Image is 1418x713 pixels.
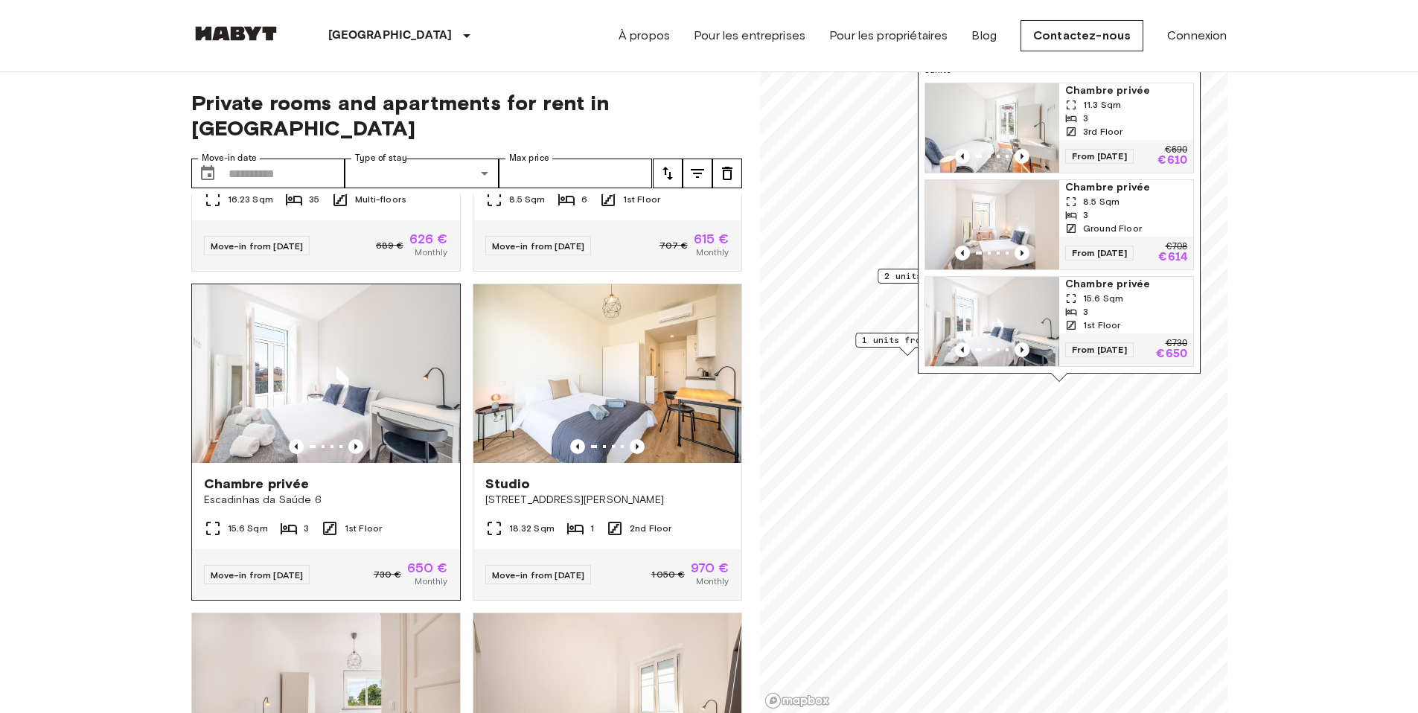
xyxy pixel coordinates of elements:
[1015,342,1029,357] button: Previous image
[764,692,830,709] a: Mapbox logo
[1167,27,1227,45] a: Connexion
[1164,146,1187,155] p: €690
[1065,342,1134,357] span: From [DATE]
[355,193,406,206] span: Multi-floors
[289,439,304,454] button: Previous image
[204,493,448,508] span: Escadinhas da Saúde 6
[712,159,742,188] button: tune
[581,193,587,206] span: 6
[694,27,805,45] a: Pour les entreprises
[473,284,741,463] img: Marketing picture of unit PT-17-148-204-01
[696,575,729,588] span: Monthly
[409,232,448,246] span: 626 €
[884,269,975,283] span: 2 units from €615
[485,493,729,508] span: [STREET_ADDRESS][PERSON_NAME]
[211,569,304,581] span: Move-in from [DATE]
[1083,305,1088,319] span: 3
[191,26,281,41] img: Habyt
[955,342,970,357] button: Previous image
[955,246,970,260] button: Previous image
[862,333,953,347] span: 1 units from €665
[228,522,268,535] span: 15.6 Sqm
[407,561,448,575] span: 650 €
[304,522,309,535] span: 3
[683,159,712,188] button: tune
[509,193,546,206] span: 8.5 Sqm
[309,193,319,206] span: 35
[1021,20,1143,51] a: Contactez-nous
[924,179,1194,270] a: Marketing picture of unit PT-17-007-002-01HPrevious imagePrevious imageChambre privée8.5 Sqm3Grou...
[924,276,1194,367] a: Marketing picture of unit PT-17-007-003-02HPrevious imagePrevious imageChambre privée15.6 Sqm31st...
[204,475,310,493] span: Chambre privée
[1083,98,1121,112] span: 11.3 Sqm
[696,246,729,259] span: Monthly
[193,159,223,188] button: Choose date
[228,193,273,206] span: 16.23 Sqm
[924,83,1194,173] a: Marketing picture of unit PT-17-007-007-03HPrevious imagePrevious imageChambre privée11.3 Sqm33rd...
[1165,339,1187,348] p: €730
[1083,125,1122,138] span: 3rd Floor
[1065,83,1187,98] span: Chambre privée
[1083,292,1123,305] span: 15.6 Sqm
[971,27,997,45] a: Blog
[651,568,685,581] span: 1 050 €
[192,284,460,463] img: Marketing picture of unit PT-17-007-003-02H
[918,15,1201,382] div: Map marker
[492,240,585,252] span: Move-in from [DATE]
[653,159,683,188] button: tune
[660,239,688,252] span: 707 €
[1015,149,1029,164] button: Previous image
[492,569,585,581] span: Move-in from [DATE]
[485,475,531,493] span: Studio
[355,152,407,164] label: Type of stay
[1083,112,1088,125] span: 3
[955,149,970,164] button: Previous image
[1157,155,1187,167] p: €610
[1156,348,1187,360] p: €650
[415,246,447,259] span: Monthly
[1165,243,1187,252] p: €708
[374,568,401,581] span: 730 €
[630,439,645,454] button: Previous image
[878,269,982,292] div: Map marker
[694,232,729,246] span: 615 €
[1065,149,1134,164] span: From [DATE]
[1015,246,1029,260] button: Previous image
[829,27,948,45] a: Pour les propriétaires
[191,284,461,601] a: Marketing picture of unit PT-17-007-003-02HPrevious imagePrevious imageChambre privéeEscadinhas d...
[1083,222,1142,235] span: Ground Floor
[1065,246,1134,260] span: From [DATE]
[509,522,555,535] span: 18.32 Sqm
[1083,195,1120,208] span: 8.5 Sqm
[1083,319,1120,332] span: 1st Floor
[1158,252,1187,263] p: €614
[202,152,257,164] label: Move-in date
[328,27,453,45] p: [GEOGRAPHIC_DATA]
[348,439,363,454] button: Previous image
[473,284,742,601] a: Marketing picture of unit PT-17-148-204-01Previous imagePrevious imageStudio[STREET_ADDRESS][PERS...
[415,575,447,588] span: Monthly
[1083,208,1088,222] span: 3
[1065,180,1187,195] span: Chambre privée
[345,522,382,535] span: 1st Floor
[630,522,671,535] span: 2nd Floor
[590,522,594,535] span: 1
[925,180,1059,269] img: Marketing picture of unit PT-17-007-002-01H
[691,561,729,575] span: 970 €
[1065,277,1187,292] span: Chambre privée
[376,239,403,252] span: 689 €
[925,277,1059,366] img: Marketing picture of unit PT-17-007-003-02H
[925,83,1059,173] img: Marketing picture of unit PT-17-007-007-03H
[623,193,660,206] span: 1st Floor
[855,333,959,356] div: Map marker
[570,439,585,454] button: Previous image
[191,90,742,141] span: Private rooms and apartments for rent in [GEOGRAPHIC_DATA]
[619,27,670,45] a: À propos
[211,240,304,252] span: Move-in from [DATE]
[509,152,549,164] label: Max price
